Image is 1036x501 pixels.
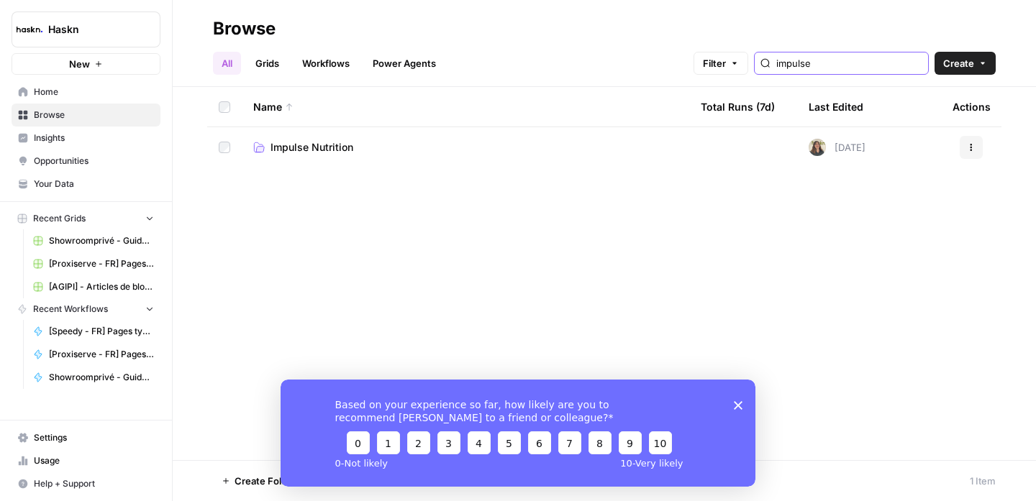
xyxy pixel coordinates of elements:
[12,150,160,173] a: Opportunities
[27,229,160,252] a: Showroomprivé - Guide d'achat de 800 mots Grid
[235,474,296,488] span: Create Folder
[703,56,726,70] span: Filter
[253,87,678,127] div: Name
[49,371,154,384] span: Showroomprivé - Guide d'achat de 800 mots
[694,52,748,75] button: Filter
[49,234,154,247] span: Showroomprivé - Guide d'achat de 800 mots Grid
[935,52,996,75] button: Create
[12,53,160,75] button: New
[12,104,160,127] a: Browse
[34,109,154,121] span: Browse
[34,454,154,467] span: Usage
[17,17,42,42] img: Haskn Logo
[49,348,154,361] span: [Proxiserve - FR] Pages catégories - 800 mots sans FAQ
[213,52,241,75] a: All
[12,81,160,104] a: Home
[27,320,160,343] a: [Speedy - FR] Pages type de pneu & prestation - 800 mots
[12,472,160,495] button: Help + Support
[12,426,160,449] a: Settings
[809,87,863,127] div: Last Edited
[776,56,922,70] input: Search
[970,474,996,488] div: 1 Item
[48,22,135,37] span: Haskn
[809,139,826,156] img: cszqzxuy4o7yhiz2ltnnlq4qlm48
[34,132,154,144] span: Insights
[213,17,276,40] div: Browse
[34,178,154,190] span: Your Data
[364,52,445,75] a: Power Agents
[69,57,90,71] span: New
[12,208,160,229] button: Recent Grids
[12,12,160,47] button: Workspace: Haskn
[12,127,160,150] a: Insights
[809,139,865,156] div: [DATE]
[247,52,288,75] a: Grids
[27,252,160,275] a: [Proxiserve - FR] Pages catégories - 800 mots sans FAQ Grid
[12,173,160,196] a: Your Data
[34,477,154,490] span: Help + Support
[27,343,160,366] a: [Proxiserve - FR] Pages catégories - 800 mots sans FAQ
[49,257,154,270] span: [Proxiserve - FR] Pages catégories - 800 mots sans FAQ Grid
[12,449,160,472] a: Usage
[213,469,305,492] button: Create Folder
[281,380,755,487] iframe: Survey from AirOps
[253,140,678,155] a: Impulse Nutrition
[701,87,775,127] div: Total Runs (7d)
[34,155,154,167] span: Opportunities
[33,303,108,316] span: Recent Workflows
[49,280,154,293] span: [AGIPI] - Articles de blog - Optimisations Grid
[49,325,154,338] span: [Speedy - FR] Pages type de pneu & prestation - 800 mots
[271,140,353,155] span: Impulse Nutrition
[34,86,154,98] span: Home
[27,366,160,389] a: Showroomprivé - Guide d'achat de 800 mots
[27,275,160,298] a: [AGIPI] - Articles de blog - Optimisations Grid
[953,87,991,127] div: Actions
[294,52,358,75] a: Workflows
[34,431,154,444] span: Settings
[12,298,160,320] button: Recent Workflows
[943,56,974,70] span: Create
[33,212,86,225] span: Recent Grids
